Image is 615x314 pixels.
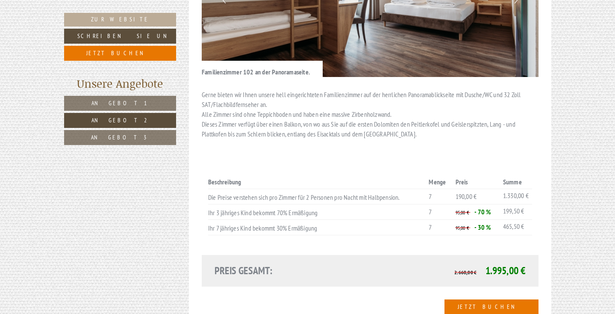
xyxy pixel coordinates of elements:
td: 1.330,00 € [500,189,532,204]
td: Die Preise verstehen sich pro Zimmer für 2 Personen pro Nacht mit Halbpension. [208,189,425,204]
td: 7 [425,189,452,204]
div: Unsere Angebote [64,76,176,92]
span: Angebot 3 [91,133,149,141]
span: 95,00 € [456,225,469,231]
td: 7 [425,219,452,235]
th: Preis [452,175,500,189]
div: Familienzimmer 102 an der Panoramaseite. [202,61,323,77]
span: 190,00 € [456,192,477,201]
span: 2.660,00 € [454,269,477,275]
td: 7 [425,204,452,220]
span: Angebot 1 [91,99,149,107]
th: Beschreibung [208,175,425,189]
a: Schreiben Sie uns [64,29,176,44]
th: Summe [500,175,532,189]
th: Menge [425,175,452,189]
span: 1.995,00 € [486,264,526,277]
span: - 70 % [474,207,491,216]
span: Angebot 2 [91,116,149,124]
span: 95,00 € [456,209,469,216]
a: Zur Website [64,13,176,27]
td: 199,50 € [500,204,532,220]
p: Gerne bieten wir Ihnen unsere hell eingerichteten Familienzimmer auf der herrlichen Panoramablick... [202,90,538,139]
td: Ihr 3 jähriges Kind bekommt 70% Ermäßigung [208,204,425,220]
td: Ihr 7 jähriges Kind bekommt 30% Ermäßigung [208,219,425,235]
a: Jetzt buchen [64,46,176,61]
td: 465,50 € [500,219,532,235]
span: - 30 % [474,223,491,231]
div: Preis gesamt: [208,264,370,278]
